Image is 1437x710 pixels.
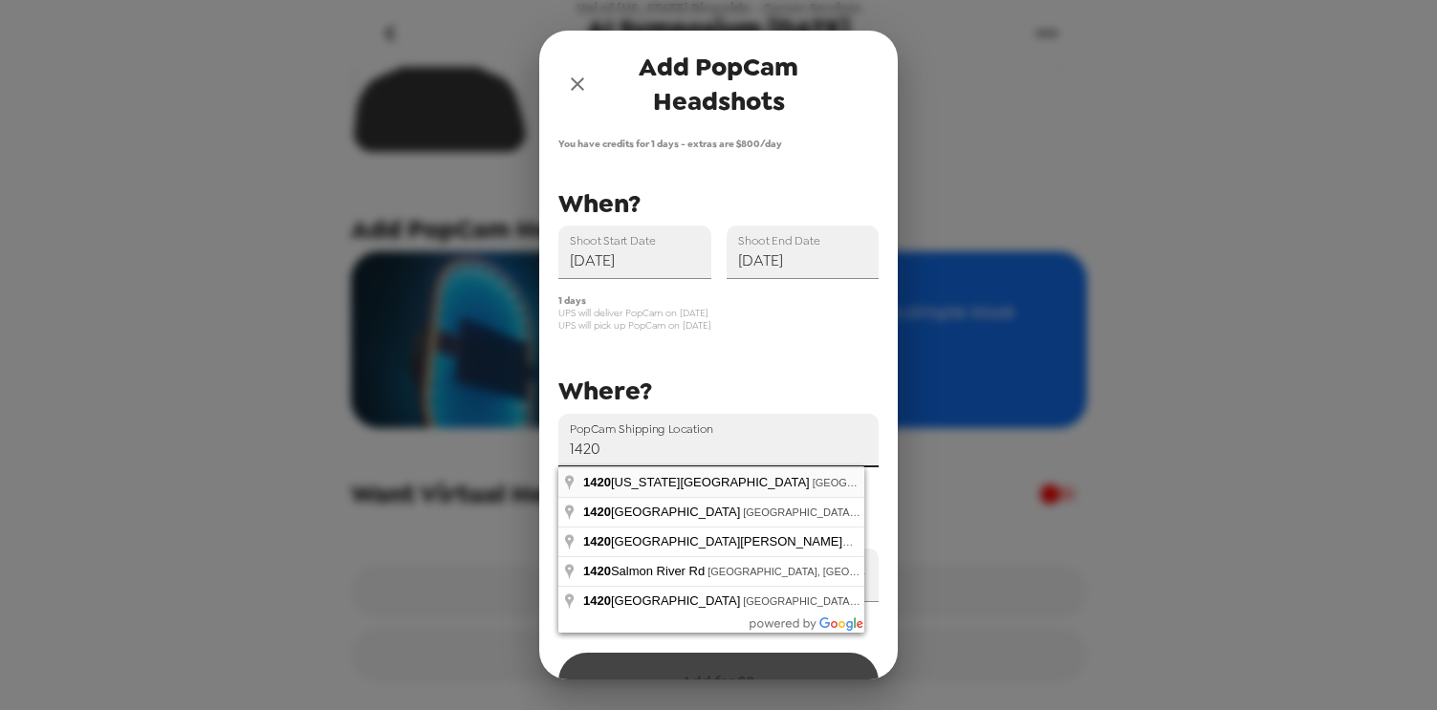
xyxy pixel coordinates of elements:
span: You have credits for 1 days - extras are $ 800 /day [558,138,879,150]
label: Shoot End Date [738,232,820,248]
span: [GEOGRAPHIC_DATA][PERSON_NAME] [583,534,845,549]
span: [GEOGRAPHIC_DATA] [583,593,743,608]
span: [US_STATE][GEOGRAPHIC_DATA] [583,475,813,489]
span: UPS will deliver PopCam on [DATE] [558,307,879,319]
span: [GEOGRAPHIC_DATA], [GEOGRAPHIC_DATA], [GEOGRAPHIC_DATA] [708,566,1048,577]
span: When? [558,186,641,221]
span: [GEOGRAPHIC_DATA], [GEOGRAPHIC_DATA], [GEOGRAPHIC_DATA] [813,477,1153,488]
label: Shoot Start Date [570,232,655,248]
input: Choose date, selected date is Sep 5, 2025 [558,226,711,279]
span: 1420 [583,593,611,608]
span: 1420 [583,475,611,489]
span: Add PopCam Headshots [597,50,840,118]
button: close [558,65,597,103]
span: 1420 [583,505,611,519]
span: Salmon River Rd [583,564,708,578]
span: 1420 [583,564,611,578]
span: [GEOGRAPHIC_DATA] [583,505,743,519]
span: You'll spend 1 credits and have 0 left [558,621,723,634]
input: Choose date, selected date is Sep 5, 2025 [727,226,880,279]
span: [GEOGRAPHIC_DATA], [GEOGRAPHIC_DATA], [GEOGRAPHIC_DATA] [743,595,1083,607]
span: 1 days [558,294,879,307]
label: PopCam Shipping Location [570,420,713,437]
span: 1420 [583,534,611,549]
span: UPS will pick up PopCam on [DATE] [558,319,879,332]
span: [GEOGRAPHIC_DATA], [GEOGRAPHIC_DATA], [GEOGRAPHIC_DATA] [743,506,1083,518]
span: Where? [558,374,652,408]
